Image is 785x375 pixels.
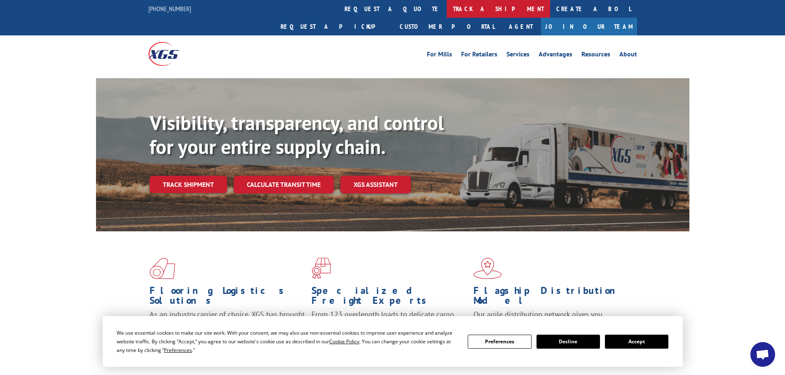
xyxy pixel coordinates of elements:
[117,328,458,354] div: We use essential cookies to make our site work. With your consent, we may also use non-essential ...
[148,5,191,13] a: [PHONE_NUMBER]
[539,51,572,60] a: Advantages
[150,310,305,339] span: As an industry carrier of choice, XGS has brought innovation and dedication to flooring logistics...
[473,258,502,279] img: xgs-icon-flagship-distribution-model-red
[461,51,497,60] a: For Retailers
[312,310,467,346] p: From 123 overlength loads to delicate cargo, our experienced staff knows the best way to move you...
[473,310,625,329] span: Our agile distribution network gives you nationwide inventory management on demand.
[581,51,610,60] a: Resources
[605,335,668,349] button: Accept
[506,51,530,60] a: Services
[312,258,331,279] img: xgs-icon-focused-on-flooring-red
[541,18,637,35] a: Join Our Team
[234,176,334,193] a: Calculate transit time
[750,342,775,367] div: Open chat
[164,347,192,354] span: Preferences
[103,316,683,367] div: Cookie Consent Prompt
[150,258,175,279] img: xgs-icon-total-supply-chain-intelligence-red
[427,51,452,60] a: For Mills
[150,176,227,193] a: Track shipment
[150,110,444,159] b: Visibility, transparency, and control for your entire supply chain.
[312,286,467,310] h1: Specialized Freight Experts
[274,18,394,35] a: Request a pickup
[619,51,637,60] a: About
[468,335,531,349] button: Preferences
[340,176,411,193] a: XGS ASSISTANT
[537,335,600,349] button: Decline
[150,286,305,310] h1: Flooring Logistics Solutions
[501,18,541,35] a: Agent
[394,18,501,35] a: Customer Portal
[329,338,359,345] span: Cookie Policy
[473,286,629,310] h1: Flagship Distribution Model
